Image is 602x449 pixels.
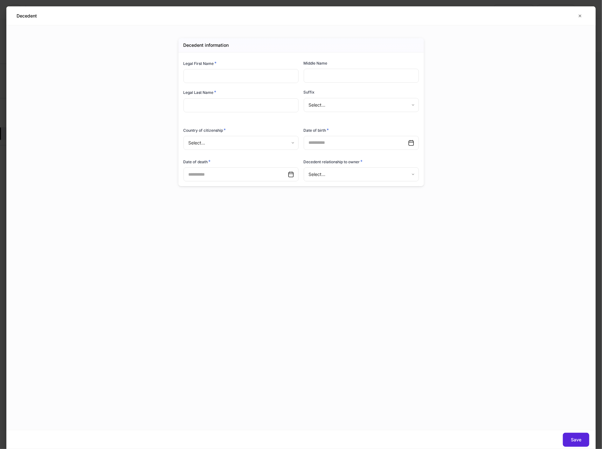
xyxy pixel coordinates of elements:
div: Select... [183,136,298,150]
h6: Country of citizenship [183,127,226,133]
h6: Legal Last Name [183,89,217,95]
h6: Suffix [304,89,315,95]
h6: Middle Name [304,60,328,66]
h5: Decedent [17,13,37,19]
button: Save [563,433,589,447]
h5: Decedent information [183,42,229,48]
h6: Date of death [183,158,211,165]
div: Select... [304,167,419,181]
h6: Decedent relationship to owner [304,158,363,165]
h6: Legal First Name [183,60,217,67]
h6: Date of birth [304,127,329,133]
div: Save [571,438,581,442]
div: Select... [304,98,419,112]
